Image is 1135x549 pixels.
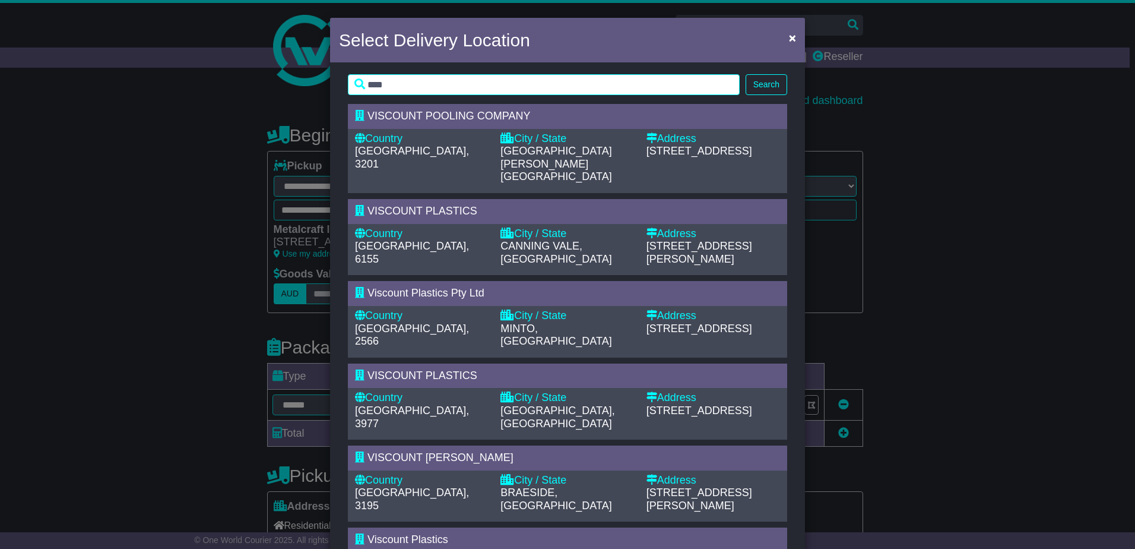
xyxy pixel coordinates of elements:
[367,205,477,217] span: VISCOUNT PLASTICS
[646,392,780,405] div: Address
[646,228,780,241] div: Address
[355,132,489,146] div: Country
[500,405,614,430] span: [GEOGRAPHIC_DATA], [GEOGRAPHIC_DATA]
[646,405,752,417] span: [STREET_ADDRESS]
[646,487,752,512] span: [STREET_ADDRESS][PERSON_NAME]
[355,228,489,241] div: Country
[500,474,634,487] div: City / State
[646,323,752,335] span: [STREET_ADDRESS]
[646,474,780,487] div: Address
[500,132,634,146] div: City / State
[500,323,611,348] span: MINTO, [GEOGRAPHIC_DATA]
[746,74,787,95] button: Search
[355,240,469,265] span: [GEOGRAPHIC_DATA], 6155
[355,474,489,487] div: Country
[367,534,448,545] span: Viscount Plastics
[355,487,469,512] span: [GEOGRAPHIC_DATA], 3195
[500,487,611,512] span: BRAESIDE, [GEOGRAPHIC_DATA]
[367,370,477,381] span: VISCOUNT PLASTICS
[500,392,634,405] div: City / State
[500,310,634,323] div: City / State
[500,145,611,182] span: [GEOGRAPHIC_DATA][PERSON_NAME][GEOGRAPHIC_DATA]
[646,310,780,323] div: Address
[355,323,469,348] span: [GEOGRAPHIC_DATA], 2566
[355,145,469,170] span: [GEOGRAPHIC_DATA], 3201
[789,31,796,45] span: ×
[355,392,489,405] div: Country
[339,27,530,53] h4: Select Delivery Location
[646,145,752,157] span: [STREET_ADDRESS]
[355,310,489,323] div: Country
[500,240,611,265] span: CANNING VALE, [GEOGRAPHIC_DATA]
[367,110,530,122] span: VISCOUNT POOLING COMPANY
[355,405,469,430] span: [GEOGRAPHIC_DATA], 3977
[783,26,802,50] button: Close
[367,287,484,299] span: Viscount Plastics Pty Ltd
[367,452,513,463] span: VISCOUNT [PERSON_NAME]
[646,240,752,265] span: [STREET_ADDRESS][PERSON_NAME]
[646,132,780,146] div: Address
[500,228,634,241] div: City / State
